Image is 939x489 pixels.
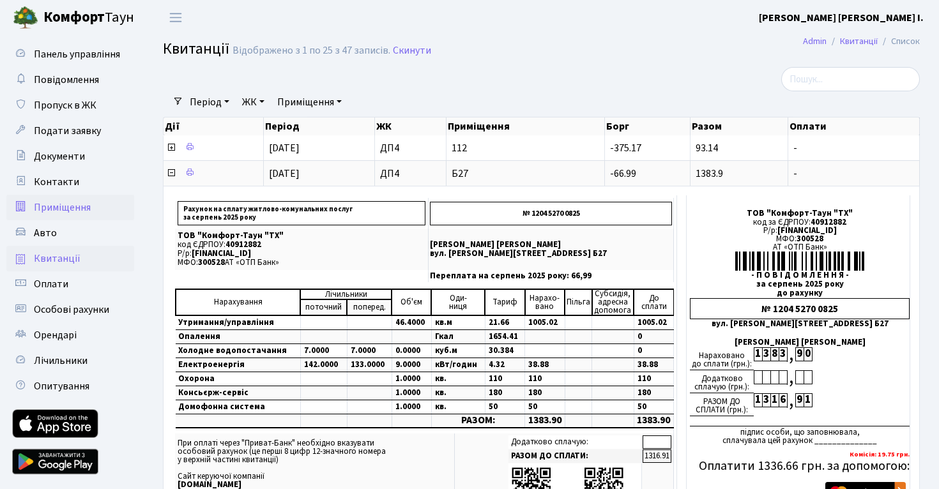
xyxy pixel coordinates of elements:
[610,141,641,155] span: -375.17
[392,386,431,400] td: 1.0000
[690,235,910,243] div: МФО:
[485,386,524,400] td: 180
[525,289,565,315] td: Нарахо- вано
[176,289,300,315] td: Нарахування
[34,175,79,189] span: Контакти
[690,320,910,328] div: вул. [PERSON_NAME][STREET_ADDRESS] Б27
[787,370,795,385] div: ,
[6,93,134,118] a: Пропуск в ЖК
[485,289,524,315] td: Тариф
[380,169,441,179] span: ДП4
[634,400,673,414] td: 50
[508,449,642,463] td: РАЗОМ ДО СПЛАТИ:
[225,239,261,250] span: 40912882
[525,358,565,372] td: 38.88
[375,117,447,135] th: ЖК
[300,289,392,299] td: Лічильники
[690,209,910,218] div: ТОВ "Комфорт-Таун "ТХ"
[6,144,134,169] a: Документи
[6,195,134,220] a: Приміщення
[192,248,251,259] span: [FINANCIAL_ID]
[787,347,795,362] div: ,
[754,393,762,407] div: 1
[300,344,347,358] td: 7.0000
[269,167,300,181] span: [DATE]
[770,393,779,407] div: 1
[34,277,68,291] span: Оплати
[787,393,795,408] div: ,
[6,322,134,348] a: Орендарі
[525,372,565,386] td: 110
[690,243,910,252] div: АТ «ОТП Банк»
[690,370,754,393] div: Додатково сплачую (грн.):
[164,117,264,135] th: Дії
[431,400,485,414] td: кв.
[430,202,672,225] p: № 1204 5270 0825
[525,414,565,428] td: 1383.90
[793,169,914,179] span: -
[431,344,485,358] td: куб.м
[690,347,754,370] div: Нараховано до сплати (грн.):
[431,289,485,315] td: Оди- ниця
[779,347,787,361] div: 3
[393,45,431,57] a: Скинути
[34,226,57,240] span: Авто
[797,233,823,244] span: 300528
[878,34,920,49] li: Список
[634,386,673,400] td: 180
[163,38,229,60] span: Квитанції
[160,7,192,28] button: Переключити навігацію
[6,297,134,322] a: Особові рахунки
[34,379,89,393] span: Опитування
[43,7,105,27] b: Комфорт
[34,303,109,317] span: Особові рахунки
[34,47,120,61] span: Панель управління
[770,347,779,361] div: 8
[690,289,910,297] div: до рахунку
[176,315,300,330] td: Утримання/управління
[380,143,441,153] span: ДП4
[795,393,804,407] div: 9
[237,91,270,113] a: ЖК
[762,393,770,407] div: 3
[485,315,524,330] td: 21.66
[300,299,347,315] td: поточний
[6,271,134,297] a: Оплати
[788,117,920,135] th: Оплати
[430,250,672,258] p: вул. [PERSON_NAME][STREET_ADDRESS] Б27
[34,354,88,368] span: Лічильники
[34,200,91,214] span: Приміщення
[43,7,134,29] span: Таун
[690,298,910,319] div: № 1204 5270 0825
[447,117,605,135] th: Приміщення
[592,289,634,315] td: Субсидія, адресна допомога
[452,169,599,179] span: Б27
[6,246,134,271] a: Квитанції
[431,330,485,344] td: Гкал
[634,344,673,358] td: 0
[176,344,300,358] td: Холодне водопостачання
[6,373,134,399] a: Опитування
[176,400,300,414] td: Домофонна система
[392,372,431,386] td: 1.0000
[759,11,924,25] b: [PERSON_NAME] [PERSON_NAME] І.
[610,167,636,181] span: -66.99
[634,414,673,428] td: 1383.90
[634,358,673,372] td: 38.88
[643,449,671,463] td: 1316.91
[347,299,392,315] td: поперед.
[605,117,691,135] th: Борг
[781,67,920,91] input: Пошук...
[34,328,77,342] span: Орендарі
[6,169,134,195] a: Контакти
[485,344,524,358] td: 30.384
[759,10,924,26] a: [PERSON_NAME] [PERSON_NAME] І.
[392,344,431,358] td: 0.0000
[178,232,425,240] p: ТОВ "Комфорт-Таун "ТХ"
[198,257,225,268] span: 300528
[485,372,524,386] td: 110
[690,426,910,445] div: підпис особи, що заповнювала, сплачувала цей рахунок ______________
[176,358,300,372] td: Електроенергія
[34,73,99,87] span: Повідомлення
[525,400,565,414] td: 50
